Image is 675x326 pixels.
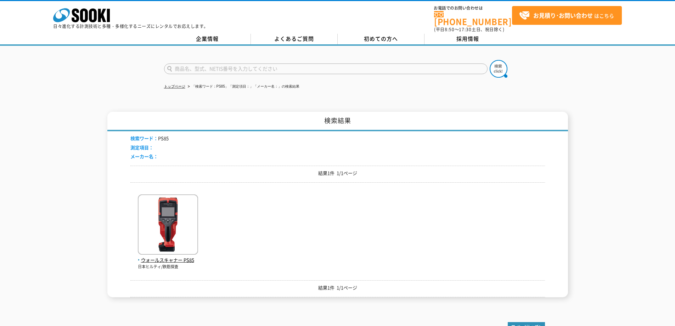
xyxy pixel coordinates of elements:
span: メーカー名： [130,153,158,160]
a: [PHONE_NUMBER] [434,11,512,26]
span: (平日 ～ 土日、祝日除く) [434,26,504,33]
li: 「検索ワード：PS85」「測定項目：」「メーカー名：」の検索結果 [186,83,299,90]
span: 測定項目： [130,144,153,151]
p: 日々進化する計測技術と多種・多様化するニーズにレンタルでお応えします。 [53,24,208,28]
a: 初めての方へ [338,34,424,44]
a: トップページ [164,84,185,88]
p: 結果1件 1/1ページ [130,284,545,292]
span: お電話でのお問い合わせは [434,6,512,10]
img: PS85 [138,194,198,256]
span: 検索ワード： [130,135,158,142]
img: btn_search.png [490,60,507,78]
a: 企業情報 [164,34,251,44]
span: 8:50 [445,26,455,33]
span: 初めての方へ [364,35,398,43]
input: 商品名、型式、NETIS番号を入力してください [164,63,488,74]
span: 17:30 [459,26,472,33]
span: はこちら [519,10,614,21]
a: よくあるご質問 [251,34,338,44]
span: ウォールスキャナー PS85 [138,256,198,264]
p: 日本ヒルティ/鉄筋探査 [138,264,198,270]
h1: 検索結果 [107,112,568,131]
a: 採用情報 [424,34,511,44]
a: お見積り･お問い合わせはこちら [512,6,622,25]
strong: お見積り･お問い合わせ [533,11,593,20]
li: PS85 [130,135,169,142]
p: 結果1件 1/1ページ [130,170,545,177]
a: ウォールスキャナー PS85 [138,249,198,264]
